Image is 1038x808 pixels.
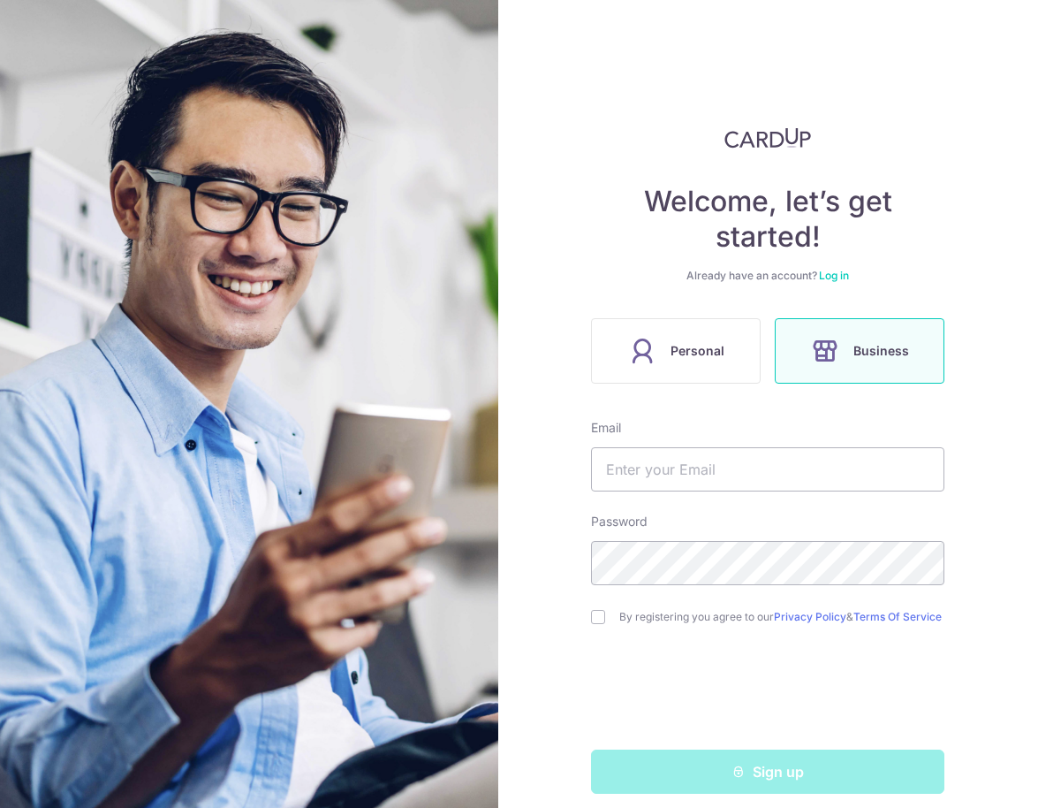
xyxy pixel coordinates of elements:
a: Privacy Policy [774,610,846,623]
a: Personal [584,318,768,384]
div: Already have an account? [591,269,944,283]
a: Business [768,318,951,384]
a: Log in [819,269,849,282]
label: By registering you agree to our & [619,610,944,624]
span: Personal [671,340,724,362]
label: Email [591,419,621,437]
a: Terms Of Service [853,610,942,623]
iframe: reCAPTCHA [633,659,902,728]
label: Password [591,513,648,530]
img: CardUp Logo [724,127,811,149]
h4: Welcome, let’s get started! [591,184,944,255]
input: Enter your Email [591,447,944,492]
span: Business [853,340,909,362]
